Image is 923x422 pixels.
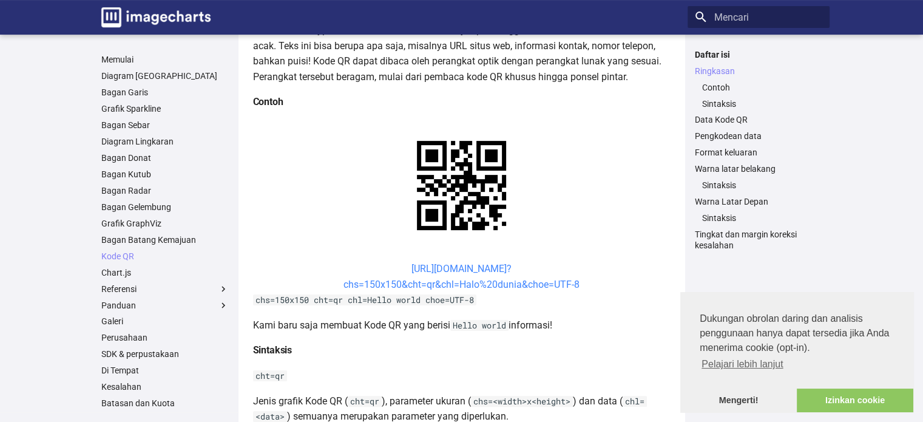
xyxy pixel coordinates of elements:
font: Perusahaan [101,333,147,342]
font: Di Tempat [101,366,139,375]
a: [URL][DOMAIN_NAME]?chs=150x150&cht=qr&chl=Halo%20dunia&choe=UTF-8 [343,263,580,290]
font: Izinkan cookie [825,395,885,405]
a: SDK & perpustakaan [101,349,229,359]
img: bagan [396,120,527,251]
font: chs=150x150&cht=qr&chl=Halo%20dunia&choe=UTF-8 [343,279,580,290]
a: Kode QR [101,251,229,262]
font: Panduan [101,301,136,310]
font: Contoh [702,83,730,92]
font: [URL][DOMAIN_NAME]? [411,263,512,274]
a: Bagan Batang Kemajuan [101,234,229,245]
code: cht=qr [348,396,382,407]
font: Grafik GraphViz [101,219,161,228]
nav: Warna Latar Depan [695,213,822,223]
a: Dokumentasi Bagan Gambar [96,2,215,32]
font: Dukungan obrolan daring dan analisis penggunaan hanya dapat tersedia jika Anda menerima cookie (o... [700,313,889,353]
font: Mengerti! [719,395,759,405]
font: Bagan Donat [101,153,151,163]
a: Diagram [GEOGRAPHIC_DATA] [101,70,229,81]
font: Sintaksis [702,180,736,190]
font: ) dan data ( [573,395,623,407]
a: Galeri [101,316,229,327]
nav: Ringkasan [695,82,822,109]
font: informasi! [509,319,552,331]
a: Data Kode QR [695,114,822,125]
a: Memulai [101,54,229,65]
a: izinkan cookie [797,389,913,413]
a: Batasan dan Kuota [101,398,229,409]
font: Bagan Radar [101,186,151,196]
a: Bagan Garis [101,87,229,98]
font: Data Kode QR [695,115,748,124]
a: Diagram Lingkaran [101,136,229,147]
font: Contoh [253,96,283,107]
font: Bagan Batang Kemajuan [101,235,196,245]
font: Daftar isi [695,50,730,60]
font: Sintaksis [702,99,736,109]
font: Pengkodean data [695,131,762,141]
font: SDK & perpustakaan [101,349,179,359]
font: Format keluaran [695,148,757,157]
a: Contoh [702,82,822,93]
code: cht=qr [253,370,287,381]
img: logo [101,7,211,27]
font: Kode QR adalah jenis kode batang dua dimensi yang populer. Kode ini juga dikenal sebagai hardlink... [253,9,663,82]
font: Kesalahan [101,382,141,392]
font: Bagan Garis [101,87,148,97]
code: chs=<width>x<height> [471,396,573,407]
font: Pelajari lebih lanjut [702,359,783,369]
a: Bagan Gelembung [101,202,229,213]
input: Mencari [688,6,830,28]
font: Warna Latar Depan [695,197,768,206]
a: Chart.js [101,267,229,278]
font: Grafik Sparkline [101,104,161,114]
font: Sintaksis [702,213,736,223]
font: Galeri [101,316,123,326]
font: Kode QR [101,251,134,261]
a: Di Tempat [101,365,229,376]
code: Hello world [450,320,509,331]
a: Warna Latar Depan [695,196,822,207]
a: Bagan Kutub [101,169,229,180]
font: Warna latar belakang [695,164,776,174]
font: Bagan Sebar [101,120,150,130]
a: Bagan Donat [101,152,229,163]
font: Ringkasan [695,66,735,76]
font: Chart.js [101,268,131,277]
font: ) semuanya merupakan parameter yang diperlukan. [287,410,509,422]
font: Sintaksis [253,344,292,356]
font: Tingkat dan margin koreksi kesalahan [695,230,797,250]
font: Kami baru saja membuat Kode QR yang berisi [253,319,450,331]
a: Sintaksis [702,213,822,223]
font: Jenis grafik Kode QR ( [253,395,348,407]
font: Memulai [101,55,134,64]
a: Grafik GraphViz [101,218,229,229]
code: chs=150x150 cht=qr chl=Hello world choe=UTF-8 [253,294,476,305]
font: Diagram Lingkaran [101,137,174,146]
a: Sintaksis [702,98,822,109]
a: Sintaksis [702,180,822,191]
a: Kesalahan [101,381,229,392]
nav: Daftar isi [688,49,830,251]
a: Bagan Radar [101,185,229,196]
a: Grafik Sparkline [101,103,229,114]
a: Pengkodean data [695,131,822,141]
a: Warna latar belakang [695,163,822,174]
font: Bagan Kutub [101,169,151,179]
a: Format keluaran [695,147,822,158]
font: Referensi [101,284,137,294]
font: ), parameter ukuran ( [382,395,471,407]
a: abaikan pesan cookie [680,389,797,413]
font: Batasan dan Kuota [101,398,175,408]
a: Perusahaan [101,332,229,343]
font: Bagan Gelembung [101,202,171,212]
font: Diagram [GEOGRAPHIC_DATA] [101,71,217,81]
div: persetujuan cookie [680,292,913,412]
a: Tingkat dan margin koreksi kesalahan [695,229,822,251]
a: Ringkasan [695,66,822,77]
a: pelajari lebih lanjut tentang cookie [700,355,785,373]
nav: Warna latar belakang [695,180,822,191]
a: Bagan Sebar [101,120,229,131]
